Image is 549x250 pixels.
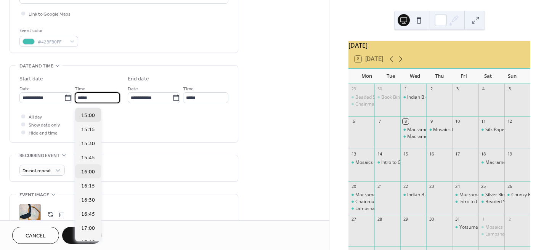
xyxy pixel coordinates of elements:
div: 3 [455,86,461,92]
div: Fri [451,69,476,84]
span: Date [19,85,30,93]
button: Save [62,227,101,244]
div: Lampshade Making [348,205,374,212]
div: 5 [507,86,512,92]
span: 15:45 [81,154,95,162]
div: Mosaics for Beginners [478,224,504,231]
div: Silk Paper Making [478,127,504,133]
span: Recurring event [19,152,60,160]
div: 25 [481,184,486,189]
div: Silk Paper Making [485,127,523,133]
div: 16 [429,151,434,157]
span: 16:15 [81,182,95,190]
div: 22 [403,184,408,189]
div: Indian Block Printing [407,192,450,198]
span: Link to Google Maps [29,10,71,18]
div: End date [128,75,149,83]
span: 17:15 [81,239,95,247]
div: 7 [377,119,382,124]
div: Sun [500,69,524,84]
div: Mosaics for Beginners [348,159,374,166]
div: Thu [427,69,452,84]
div: 2 [507,216,512,222]
div: 13 [351,151,356,157]
div: Macrame Bracelet [407,127,447,133]
div: Sat [476,69,500,84]
div: 29 [403,216,408,222]
span: Time [75,85,85,93]
div: 4 [481,86,486,92]
div: Beaded Snowflake [348,94,374,101]
span: 15:15 [81,126,95,134]
div: 30 [429,216,434,222]
div: Tue [379,69,403,84]
div: Lampshade Making [355,205,397,212]
div: Chainmaille - Helmweave [355,101,409,107]
div: Mosaics for Beginners [485,224,533,231]
div: Macrame Pumpkin [453,192,478,198]
div: Beaded Snowflake [485,199,525,205]
div: Beaded Snowflake [478,199,504,205]
div: Macrame Bracelet [478,159,504,166]
div: Event color [19,27,77,35]
span: Show date only [29,121,60,129]
div: Start date [19,75,43,83]
div: Book Binding - Casebinding [381,94,439,101]
div: 1 [403,86,408,92]
div: 18 [481,151,486,157]
div: Mon [355,69,379,84]
div: 23 [429,184,434,189]
button: Cancel [12,227,59,244]
div: Intro to Candle Making [459,199,507,205]
div: 2 [429,86,434,92]
div: 14 [377,151,382,157]
div: Chunky Rope Necklace [504,192,530,198]
span: Time [183,85,194,93]
div: 12 [507,119,512,124]
div: Chainmaille - Helmweave [348,101,374,107]
div: Lampshade Making [478,231,504,237]
div: Yotsume Toji - Japanese Stab Binding [459,224,538,231]
span: Cancel [26,232,46,240]
div: Mosaics for Beginners [355,159,403,166]
div: 1 [481,216,486,222]
div: 9 [429,119,434,124]
div: 11 [481,119,486,124]
div: 20 [351,184,356,189]
span: Hide end time [29,129,58,137]
div: 19 [507,151,512,157]
span: 15:00 [81,112,95,120]
div: Intro to Candle Making [453,199,478,205]
div: 8 [403,119,408,124]
div: Silver Ring Making [485,192,524,198]
span: 15:30 [81,140,95,148]
div: 27 [351,216,356,222]
div: Beaded Snowflake [355,94,395,101]
div: 24 [455,184,461,189]
div: Wed [403,69,427,84]
div: Macrame Pumpkin [459,192,499,198]
span: Date and time [19,62,53,70]
div: Macrame Christmas Decorations [400,133,426,140]
span: All day [29,113,42,121]
div: 15 [403,151,408,157]
span: Event image [19,191,49,199]
span: Do not repeat [22,167,51,175]
div: Intro to Candle Making [374,159,400,166]
div: Chainmaille - Helmweave [355,199,409,205]
div: Macrame Plant Hanger [348,192,374,198]
div: Macrame Bracelet [485,159,525,166]
div: 10 [455,119,461,124]
div: [DATE] [348,41,530,50]
div: Chainmaille - Helmweave [348,199,374,205]
div: 28 [377,216,382,222]
div: Macrame Bracelet [400,127,426,133]
div: Mosaics for Beginners [426,127,452,133]
div: Indian Block Printing [400,192,426,198]
div: 17 [455,151,461,157]
span: 17:00 [81,224,95,232]
div: Yotsume Toji - Japanese Stab Binding [453,224,478,231]
div: Intro to Candle Making [381,159,429,166]
div: ; [19,204,41,225]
